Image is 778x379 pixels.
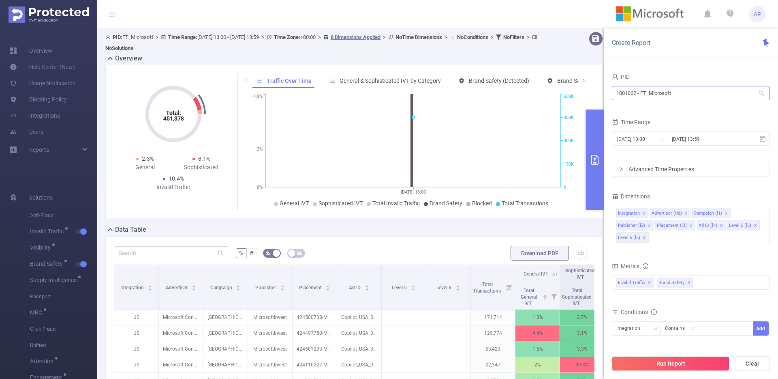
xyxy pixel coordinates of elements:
a: Users [10,124,43,140]
a: Help Center (New) [10,59,75,75]
span: Blocked [472,200,492,207]
i: icon: line-chart [256,78,262,84]
i: icon: close [684,211,688,216]
p: Microsoft Consumer Devices [5155] [159,310,203,325]
span: Integration [120,285,145,291]
i: icon: right [619,167,624,172]
span: 2.3% [142,155,154,162]
span: Metrics [612,263,639,269]
span: Ad ID [349,285,362,291]
span: Publisher [255,285,277,291]
tspan: 4.9% [253,94,263,99]
h2: Overview [115,54,142,63]
i: icon: caret-up [192,284,196,286]
span: General IVT [280,200,309,207]
i: icon: caret-down [411,287,415,290]
i: icon: info-circle [643,263,648,269]
i: icon: caret-down [280,287,284,290]
div: Sort [455,284,460,289]
span: Invalid Traffic [30,228,66,234]
input: Search... [114,246,229,259]
span: > [524,34,532,40]
span: > [259,34,267,40]
div: Sort [411,284,416,289]
p: 1.3% [515,310,560,325]
i: icon: caret-up [280,284,284,286]
i: icon: caret-up [365,284,369,286]
p: [GEOGRAPHIC_DATA]-DISPLAY [282436] [203,310,248,325]
span: Brand Safety (Blocked) [557,78,615,84]
button: Run Report [612,356,729,371]
i: icon: bg-colors [266,250,271,255]
p: 63,423 [471,341,515,357]
i: icon: right [581,78,586,83]
div: Integration [616,322,646,335]
u: 8 Dimensions Applied [331,34,380,40]
p: 1.5% [515,341,560,357]
i: icon: caret-down [236,287,241,290]
span: Total Transactions [473,282,502,294]
p: 171,714 [471,310,515,325]
p: MicrosoftInvest [248,357,292,373]
span: Total General IVT [521,288,537,306]
tspan: 0% [257,185,263,190]
a: Reports [29,142,49,158]
div: Sort [147,284,152,289]
p: JS [114,325,158,341]
span: Brand Safety (Detected) [469,78,529,84]
span: General IVT [524,271,548,277]
b: No Time Dimensions [395,34,442,40]
a: Usage Notification [10,75,76,91]
span: Level 5 [392,285,408,291]
i: icon: caret-down [148,287,152,290]
div: Campaign (l1) [694,208,722,219]
span: Total Sophisticated IVT [562,288,592,306]
span: General & Sophisticated IVT by Category [340,78,441,84]
span: > [380,34,388,40]
b: No Conditions [457,34,488,40]
i: icon: caret-down [326,287,330,290]
i: icon: caret-up [543,293,547,296]
span: Placement [299,285,323,291]
li: Placement (l3) [655,220,695,230]
p: [GEOGRAPHIC_DATA]-DISPLAY [282436] [203,341,248,357]
span: Total Invalid Traffic [372,200,420,207]
p: Microsoft Consumer Devices [5155] [159,341,203,357]
tspan: 150K [564,162,574,167]
span: Attention [30,358,56,364]
li: Integration [616,208,648,218]
b: No Solutions [105,45,133,51]
p: [GEOGRAPHIC_DATA]-DISPLAY [282436] [203,357,248,373]
div: Sort [280,284,285,289]
li: Level 5 (l5) [727,220,760,230]
button: Clear [735,356,770,371]
span: Reports [29,146,49,153]
div: Contains [665,322,690,335]
p: MicrosoftInvest [248,310,292,325]
span: Supply Intelligence [30,277,79,283]
p: 4.4% [515,325,560,341]
p: Copilot_USA_300x250_BAN_COMM-EN_Standard_ANI_TCN_NA_1_Web.zip [5437986] [337,310,381,325]
a: Overview [10,43,52,59]
i: icon: bar-chart [329,78,335,84]
span: 10.4% [169,175,184,182]
span: Brand Safety [430,200,462,207]
span: ✕ [687,278,690,288]
li: Campaign (l1) [692,208,731,218]
i: icon: close [724,211,728,216]
span: > [442,34,450,40]
span: Click Fraud [30,321,97,337]
button: Add [753,321,769,336]
i: icon: close [689,224,693,228]
p: 424497750-MSPR-Xandr-OE-X_300x250_X_BAN_DT_DYN_MUL_D_TP_IND_BL_AUT-RT_Copilot_Q126_USA_PROG_X_CON... [293,325,337,341]
button: Download PDF [511,246,569,261]
p: 89.3% [560,357,604,373]
tspan: 451,378 [163,115,184,122]
tspan: [DATE] 13:00 [401,189,426,195]
a: Integrations [10,108,60,124]
i: icon: down [653,326,658,332]
div: Placement (l3) [657,220,687,231]
p: Microsoft Consumer Devices [5155] [159,357,203,373]
div: icon: rightAdvanced Time Properties [612,162,769,176]
div: General [117,163,173,172]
